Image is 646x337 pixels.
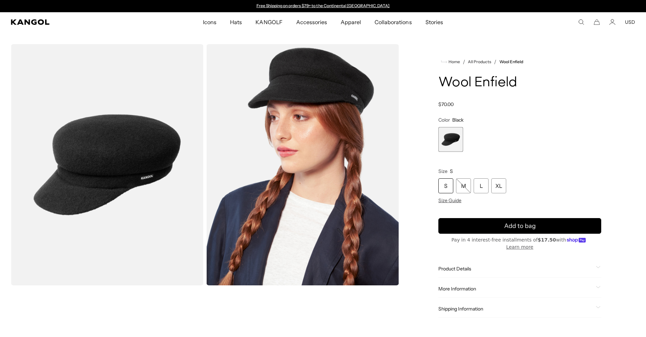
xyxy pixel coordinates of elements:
[438,197,461,203] span: Size Guide
[491,178,506,193] div: XL
[625,19,635,25] button: USD
[203,12,216,32] span: Icons
[504,221,536,231] span: Add to bag
[230,12,242,32] span: Hats
[450,168,453,174] span: S
[375,12,412,32] span: Collaborations
[289,12,334,32] a: Accessories
[438,218,601,234] button: Add to bag
[438,75,601,90] h1: Wool Enfield
[438,266,593,272] span: Product Details
[447,59,460,64] span: Home
[438,306,593,312] span: Shipping Information
[253,3,393,9] slideshow-component: Announcement bar
[253,3,393,9] div: Announcement
[438,58,601,66] nav: breadcrumbs
[438,168,448,174] span: Size
[256,3,390,8] a: Free Shipping on orders $79+ to the Continental [GEOGRAPHIC_DATA]
[578,19,584,25] summary: Search here
[438,127,463,152] label: Black
[196,12,223,32] a: Icons
[341,12,361,32] span: Apparel
[452,117,463,123] span: Black
[438,127,463,152] div: 1 of 1
[223,12,249,32] a: Hats
[460,58,465,66] li: /
[499,59,523,64] a: Wool Enfield
[206,44,399,285] img: black
[438,117,450,123] span: Color
[368,12,418,32] a: Collaborations
[255,12,282,32] span: KANGOLF
[468,59,491,64] a: All Products
[438,101,454,107] span: $70.00
[474,178,489,193] div: L
[253,3,393,9] div: 1 of 2
[438,178,453,193] div: S
[296,12,327,32] span: Accessories
[609,19,615,25] a: Account
[11,44,204,285] img: color-black
[249,12,289,32] a: KANGOLF
[334,12,368,32] a: Apparel
[491,58,496,66] li: /
[441,59,460,65] a: Home
[425,12,443,32] span: Stories
[456,178,471,193] div: M
[594,19,600,25] button: Cart
[419,12,450,32] a: Stories
[438,286,593,292] span: More Information
[11,19,134,25] a: Kangol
